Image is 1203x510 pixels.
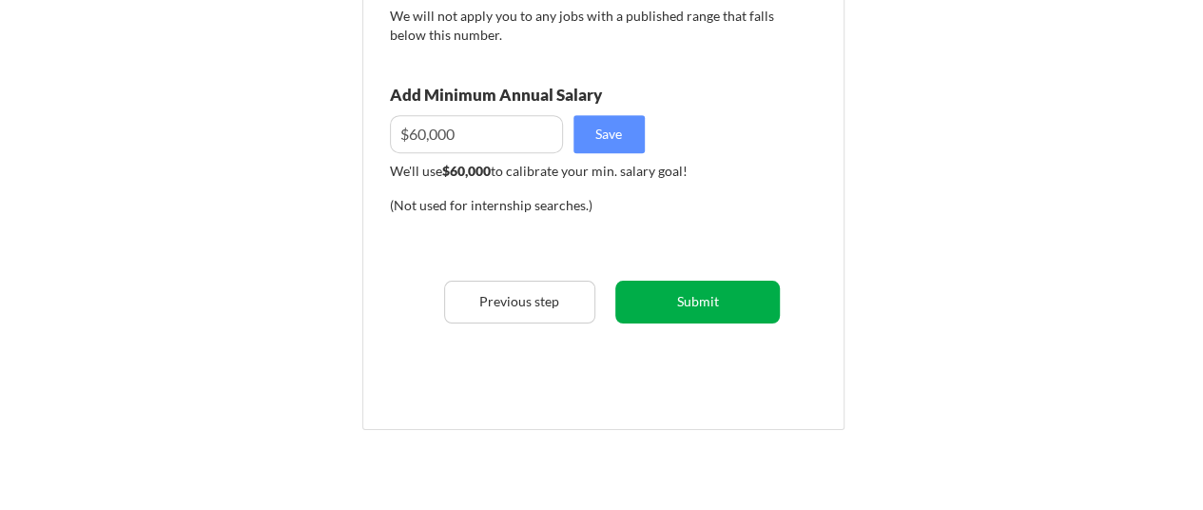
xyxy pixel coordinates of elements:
strong: $60,000 [442,163,491,179]
div: (Not used for internship searches.) [390,196,648,215]
div: Add Minimum Annual Salary [390,87,688,103]
input: E.g. $100,000 [390,115,563,153]
div: We'll use to calibrate your min. salary goal! [390,162,775,181]
button: Submit [615,281,780,324]
button: Previous step [444,281,595,324]
button: Save [573,115,645,153]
